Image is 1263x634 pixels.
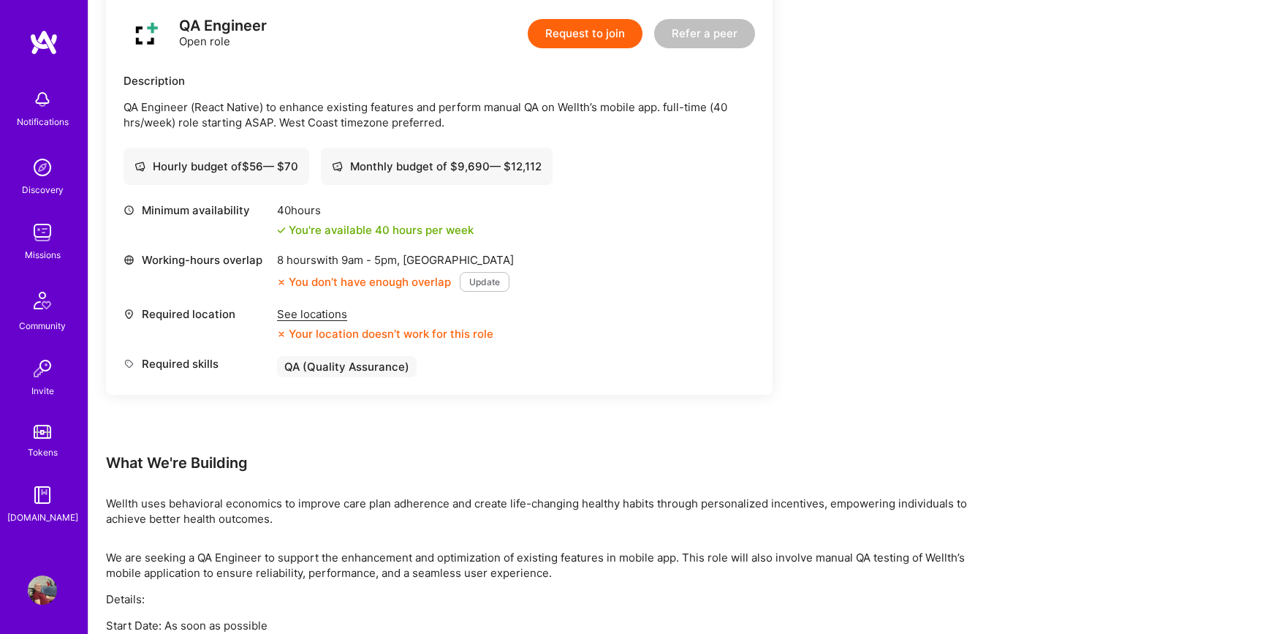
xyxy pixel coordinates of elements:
[106,592,983,607] p: Details:
[332,161,343,172] i: icon Cash
[106,496,983,527] div: Wellth uses behavioral economics to improve care plan adherence and create life-changing healthy ...
[654,19,755,48] button: Refer a peer
[28,445,58,460] div: Tokens
[124,99,755,130] p: QA Engineer (React Native) to enhance existing features and perform manual QA on Wellth’s mobile ...
[34,425,51,439] img: tokens
[124,306,270,322] div: Required location
[106,618,983,633] p: Start Date: As soon as possible
[28,153,57,182] img: discovery
[460,272,509,292] button: Update
[28,85,57,114] img: bell
[106,550,983,581] p: We are seeking a QA Engineer to support the enhancement and optimization of existing features in ...
[22,182,64,197] div: Discovery
[28,354,57,383] img: Invite
[124,356,270,371] div: Required skills
[528,19,642,48] button: Request to join
[277,306,493,322] div: See locations
[179,18,267,49] div: Open role
[124,73,755,88] div: Description
[28,480,57,510] img: guide book
[124,203,270,218] div: Minimum availability
[134,159,298,174] div: Hourly budget of $ 56 — $ 70
[277,356,417,377] div: QA (Quality Assurance)
[25,247,61,263] div: Missions
[277,330,286,339] i: icon CloseOrange
[179,18,267,34] div: QA Engineer
[277,226,286,235] i: icon Check
[19,318,66,333] div: Community
[277,278,286,287] i: icon CloseOrange
[134,161,145,172] i: icon Cash
[338,253,403,267] span: 9am - 5pm ,
[277,203,474,218] div: 40 hours
[28,218,57,247] img: teamwork
[106,453,983,472] div: What We're Building
[277,222,474,238] div: You're available 40 hours per week
[24,575,61,605] a: User Avatar
[29,29,58,56] img: logo
[332,159,542,174] div: Monthly budget of $ 9,690 — $ 12,112
[31,383,54,399] div: Invite
[7,510,78,525] div: [DOMAIN_NAME]
[124,358,134,369] i: icon Tag
[124,309,134,320] i: icon Location
[28,575,57,605] img: User Avatar
[124,205,134,216] i: icon Clock
[124,252,270,268] div: Working-hours overlap
[277,252,514,268] div: 8 hours with [GEOGRAPHIC_DATA]
[277,274,451,290] div: You don’t have enough overlap
[17,114,69,129] div: Notifications
[25,283,60,318] img: Community
[277,326,493,341] div: Your location doesn’t work for this role
[124,254,134,265] i: icon World
[124,12,167,56] img: logo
